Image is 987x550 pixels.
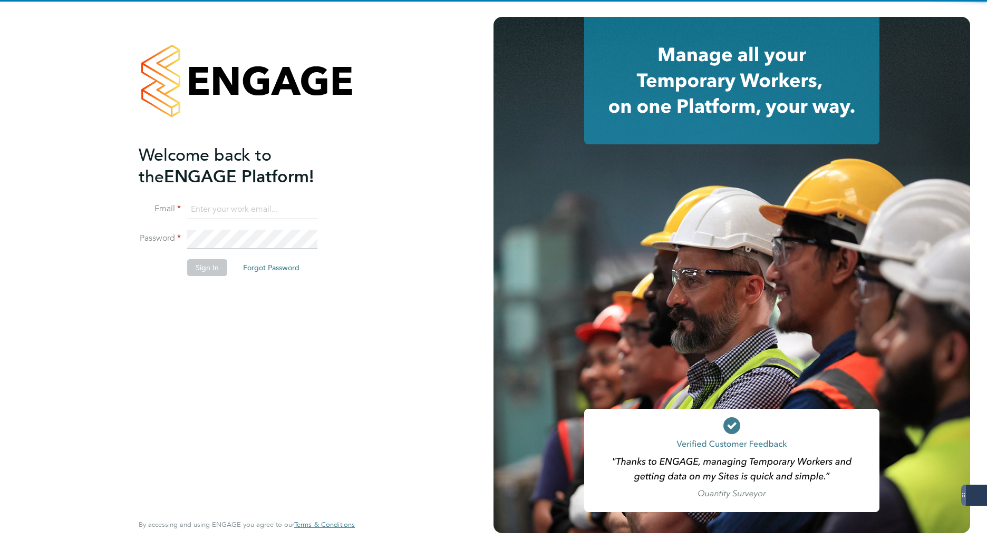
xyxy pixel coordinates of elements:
label: Password [139,233,181,244]
span: Terms & Conditions [294,520,355,529]
h2: ENGAGE Platform! [139,144,344,188]
button: Sign In [187,259,227,276]
label: Email [139,203,181,214]
a: Terms & Conditions [294,520,355,529]
input: Enter your work email... [187,200,317,219]
span: By accessing and using ENGAGE you agree to our [139,520,355,529]
span: Welcome back to the [139,145,272,187]
button: Forgot Password [235,259,308,276]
